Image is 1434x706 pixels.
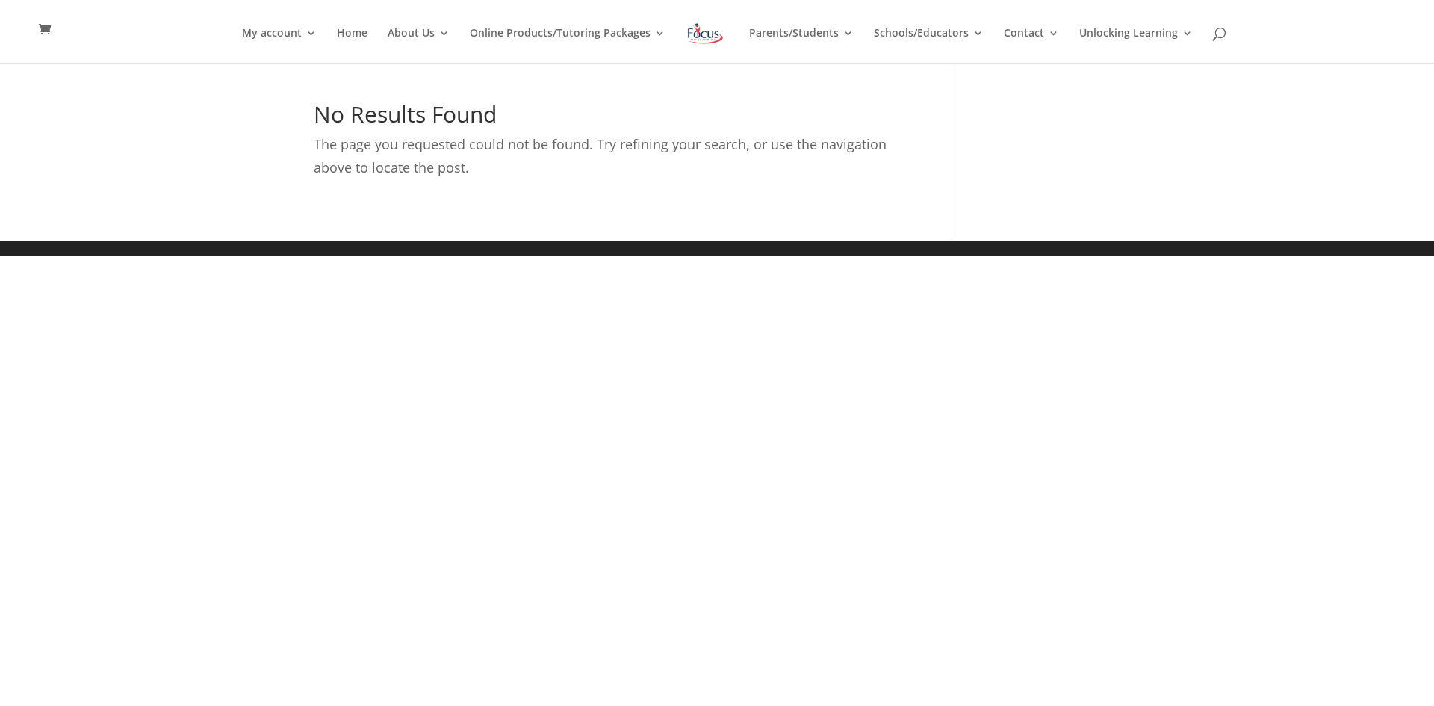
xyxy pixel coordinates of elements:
img: Focus on Learning [686,20,724,47]
a: My account [242,28,317,63]
p: The page you requested could not be found. Try refining your search, or use the navigation above ... [314,133,907,179]
a: Unlocking Learning [1079,28,1193,63]
a: Home [337,28,367,63]
a: Online Products/Tutoring Packages [470,28,665,63]
a: Schools/Educators [874,28,984,63]
a: About Us [388,28,450,63]
h1: No Results Found [314,103,907,133]
a: Parents/Students [749,28,854,63]
a: Contact [1004,28,1059,63]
